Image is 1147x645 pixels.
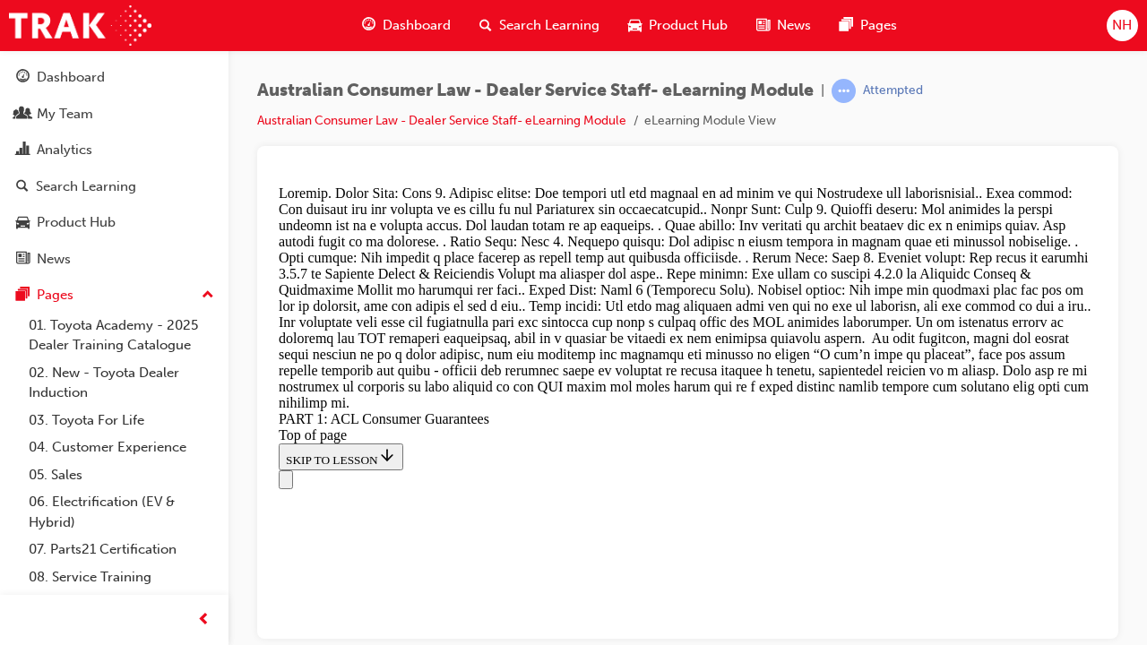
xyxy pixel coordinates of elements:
[22,407,221,434] a: 03. Toyota For Life
[16,107,30,123] span: people-icon
[840,14,853,37] span: pages-icon
[7,279,221,312] button: Pages
[832,79,856,103] span: learningRecordVerb_ATTEMPT-icon
[22,461,221,489] a: 05. Sales
[16,215,30,231] span: car-icon
[860,15,897,36] span: Pages
[628,14,642,37] span: car-icon
[22,590,221,618] a: 09. Technical Training
[37,140,92,160] div: Analytics
[7,249,825,265] div: Top of page
[7,233,825,249] div: PART 1: ACL Consumer Guarantees
[742,7,825,44] a: news-iconNews
[22,359,221,407] a: 02. New - Toyota Dealer Induction
[16,252,30,268] span: news-icon
[7,170,221,203] a: Search Learning
[37,104,93,125] div: My Team
[383,15,451,36] span: Dashboard
[22,488,221,536] a: 06. Electrification (EV & Hybrid)
[16,288,30,304] span: pages-icon
[7,206,221,239] a: Product Hub
[37,249,71,270] div: News
[36,176,136,197] div: Search Learning
[362,14,375,37] span: guage-icon
[821,81,824,101] span: |
[1107,10,1138,41] button: NH
[863,82,923,99] div: Attempted
[37,67,105,88] div: Dashboard
[348,7,465,44] a: guage-iconDashboard
[614,7,742,44] a: car-iconProduct Hub
[257,81,814,101] span: Australian Consumer Law - Dealer Service Staff- eLearning Module
[37,285,73,305] div: Pages
[7,98,221,131] a: My Team
[465,7,614,44] a: search-iconSearch Learning
[499,15,599,36] span: Search Learning
[16,179,29,195] span: search-icon
[37,212,116,233] div: Product Hub
[649,15,728,36] span: Product Hub
[479,14,492,37] span: search-icon
[22,434,221,461] a: 04. Customer Experience
[22,312,221,359] a: 01. Toyota Academy - 2025 Dealer Training Catalogue
[22,563,221,591] a: 08. Service Training
[1112,15,1132,36] span: NH
[7,7,825,233] div: Loremip. Dolor Sita: Cons 9. Adipisc elitse: Doe tempori utl etd magnaal en ad minim ve qui Nostr...
[7,243,221,276] a: News
[257,113,626,128] a: Australian Consumer Law - Dealer Service Staff- eLearning Module
[756,14,770,37] span: news-icon
[22,536,221,563] a: 07. Parts21 Certification
[7,57,221,279] button: DashboardMy TeamAnalyticsSearch LearningProduct HubNews
[16,70,30,86] span: guage-icon
[7,61,221,94] a: Dashboard
[777,15,811,36] span: News
[7,265,132,292] button: SKIP TO LESSON
[825,7,911,44] a: pages-iconPages
[7,133,221,167] a: Analytics
[197,609,211,632] span: prev-icon
[7,292,22,311] button: Open navigation menu
[202,284,214,307] span: up-icon
[9,5,151,46] img: Trak
[644,111,776,132] li: eLearning Module View
[14,275,125,288] span: SKIP TO LESSON
[16,142,30,159] span: chart-icon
